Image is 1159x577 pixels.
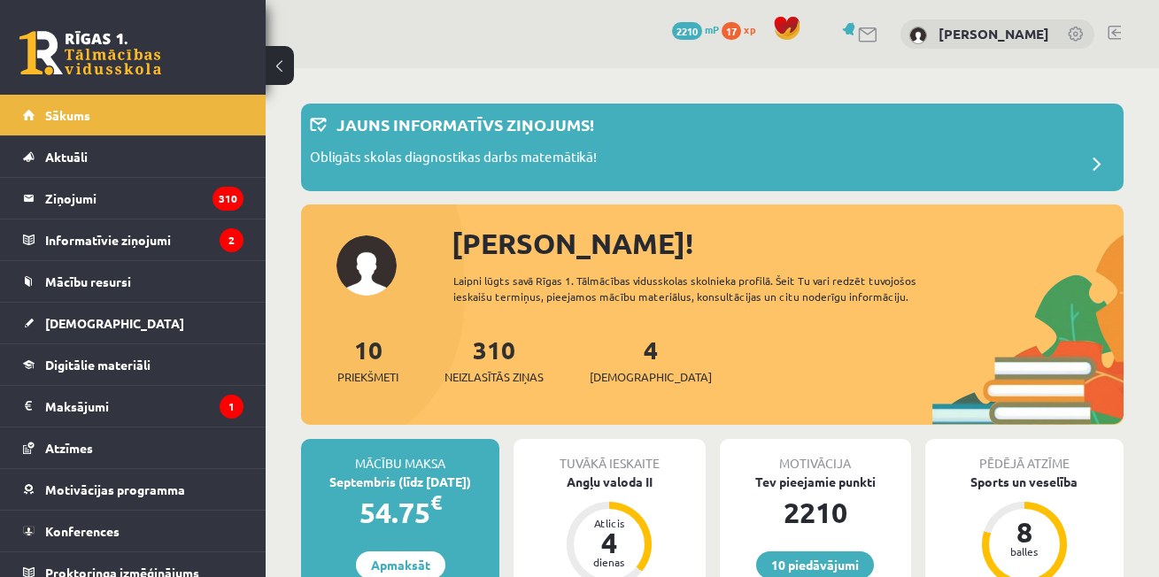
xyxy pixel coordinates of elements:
span: Mācību resursi [45,273,131,289]
p: Jauns informatīvs ziņojums! [336,112,594,136]
span: 2210 [672,22,702,40]
div: 8 [998,518,1051,546]
a: Mācību resursi [23,261,243,302]
a: Atzīmes [23,427,243,468]
p: Obligāts skolas diagnostikas darbs matemātikā! [310,147,597,172]
div: Laipni lūgts savā Rīgas 1. Tālmācības vidusskolas skolnieka profilā. Šeit Tu vari redzēt tuvojošo... [453,273,947,304]
a: 4[DEMOGRAPHIC_DATA] [590,334,712,386]
span: Priekšmeti [337,368,398,386]
span: [DEMOGRAPHIC_DATA] [590,368,712,386]
span: mP [705,22,719,36]
a: Rīgas 1. Tālmācības vidusskola [19,31,161,75]
a: Jauns informatīvs ziņojums! Obligāts skolas diagnostikas darbs matemātikā! [310,112,1115,182]
a: 2210 mP [672,22,719,36]
div: Mācību maksa [301,439,499,473]
span: xp [744,22,755,36]
div: Septembris (līdz [DATE]) [301,473,499,491]
legend: Informatīvie ziņojumi [45,219,243,260]
a: 10Priekšmeti [337,334,398,386]
div: Motivācija [720,439,911,473]
a: Konferences [23,511,243,551]
div: Angļu valoda II [514,473,705,491]
a: Motivācijas programma [23,469,243,510]
span: € [430,489,442,515]
span: Aktuāli [45,149,88,165]
div: dienas [583,557,636,567]
a: Ziņojumi310 [23,178,243,219]
a: Digitālie materiāli [23,344,243,385]
div: balles [998,546,1051,557]
a: Maksājumi1 [23,386,243,427]
span: Konferences [45,523,120,539]
div: 4 [583,528,636,557]
a: Informatīvie ziņojumi2 [23,219,243,260]
span: Atzīmes [45,440,93,456]
legend: Ziņojumi [45,178,243,219]
span: Motivācijas programma [45,481,185,497]
span: 17 [722,22,741,40]
span: [DEMOGRAPHIC_DATA] [45,315,184,331]
a: [DEMOGRAPHIC_DATA] [23,303,243,343]
a: [PERSON_NAME] [939,25,1049,42]
div: Tuvākā ieskaite [514,439,705,473]
a: 310Neizlasītās ziņas [444,334,544,386]
div: Sports un veselība [925,473,1124,491]
span: Sākums [45,107,90,123]
img: Anna Frolova [909,27,927,44]
legend: Maksājumi [45,386,243,427]
i: 2 [220,228,243,252]
div: [PERSON_NAME]! [452,222,1124,265]
div: Pēdējā atzīme [925,439,1124,473]
div: Tev pieejamie punkti [720,473,911,491]
i: 1 [220,395,243,419]
span: Neizlasītās ziņas [444,368,544,386]
a: Aktuāli [23,136,243,177]
i: 310 [212,187,243,211]
a: 17 xp [722,22,764,36]
div: Atlicis [583,518,636,528]
div: 2210 [720,491,911,534]
span: Digitālie materiāli [45,357,151,373]
a: Sākums [23,95,243,135]
div: 54.75 [301,491,499,534]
